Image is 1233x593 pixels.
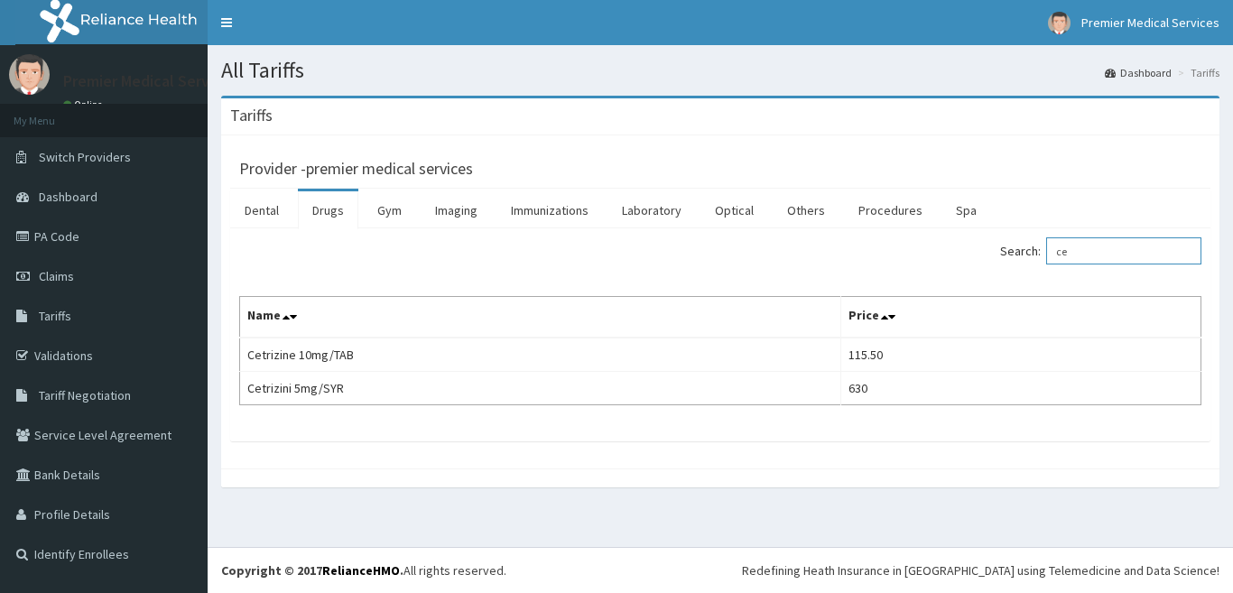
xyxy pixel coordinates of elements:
[1105,65,1172,80] a: Dashboard
[322,562,400,579] a: RelianceHMO
[496,191,603,229] a: Immunizations
[421,191,492,229] a: Imaging
[39,268,74,284] span: Claims
[363,191,416,229] a: Gym
[840,297,1201,338] th: Price
[742,561,1219,579] div: Redefining Heath Insurance in [GEOGRAPHIC_DATA] using Telemedicine and Data Science!
[39,189,97,205] span: Dashboard
[773,191,839,229] a: Others
[1046,237,1201,264] input: Search:
[221,59,1219,82] h1: All Tariffs
[700,191,768,229] a: Optical
[239,161,473,177] h3: Provider - premier medical services
[39,387,131,403] span: Tariff Negotiation
[39,308,71,324] span: Tariffs
[1173,65,1219,80] li: Tariffs
[840,338,1201,372] td: 115.50
[9,54,50,95] img: User Image
[844,191,937,229] a: Procedures
[240,372,841,405] td: Cetrizini 5mg/SYR
[240,338,841,372] td: Cetrizine 10mg/TAB
[221,562,403,579] strong: Copyright © 2017 .
[840,372,1201,405] td: 630
[39,149,131,165] span: Switch Providers
[298,191,358,229] a: Drugs
[63,73,237,89] p: Premier Medical Services
[230,191,293,229] a: Dental
[63,98,107,111] a: Online
[240,297,841,338] th: Name
[1081,14,1219,31] span: Premier Medical Services
[941,191,991,229] a: Spa
[1048,12,1071,34] img: User Image
[230,107,273,124] h3: Tariffs
[1000,237,1201,264] label: Search:
[607,191,696,229] a: Laboratory
[208,547,1233,593] footer: All rights reserved.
